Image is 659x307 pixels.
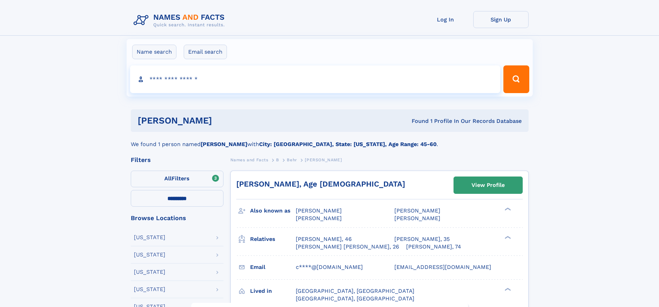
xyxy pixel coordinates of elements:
[250,261,296,273] h3: Email
[418,11,473,28] a: Log In
[131,132,529,148] div: We found 1 person named with .
[134,287,165,292] div: [US_STATE]
[184,45,227,59] label: Email search
[394,264,491,270] span: [EMAIL_ADDRESS][DOMAIN_NAME]
[287,157,297,162] span: Behr
[394,207,440,214] span: [PERSON_NAME]
[250,233,296,245] h3: Relatives
[130,65,501,93] input: search input
[454,177,522,193] a: View Profile
[131,171,223,187] label: Filters
[134,235,165,240] div: [US_STATE]
[276,155,279,164] a: B
[164,175,172,182] span: All
[296,295,414,302] span: [GEOGRAPHIC_DATA], [GEOGRAPHIC_DATA]
[406,243,461,251] a: [PERSON_NAME], 74
[473,11,529,28] a: Sign Up
[503,287,511,291] div: ❯
[503,207,511,211] div: ❯
[131,11,230,30] img: Logo Names and Facts
[296,243,399,251] a: [PERSON_NAME] [PERSON_NAME], 26
[131,157,223,163] div: Filters
[287,155,297,164] a: Behr
[276,157,279,162] span: B
[503,235,511,240] div: ❯
[394,215,440,222] span: [PERSON_NAME]
[296,235,352,243] a: [PERSON_NAME], 46
[236,180,405,188] a: [PERSON_NAME], Age [DEMOGRAPHIC_DATA]
[201,141,247,147] b: [PERSON_NAME]
[132,45,176,59] label: Name search
[259,141,437,147] b: City: [GEOGRAPHIC_DATA], State: [US_STATE], Age Range: 45-60
[134,252,165,258] div: [US_STATE]
[312,117,522,125] div: Found 1 Profile In Our Records Database
[296,215,342,222] span: [PERSON_NAME]
[472,177,505,193] div: View Profile
[296,288,414,294] span: [GEOGRAPHIC_DATA], [GEOGRAPHIC_DATA]
[503,65,529,93] button: Search Button
[134,269,165,275] div: [US_STATE]
[394,235,450,243] a: [PERSON_NAME], 35
[250,205,296,217] h3: Also known as
[305,157,342,162] span: [PERSON_NAME]
[131,215,223,221] div: Browse Locations
[230,155,268,164] a: Names and Facts
[296,207,342,214] span: [PERSON_NAME]
[250,285,296,297] h3: Lived in
[138,116,312,125] h1: [PERSON_NAME]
